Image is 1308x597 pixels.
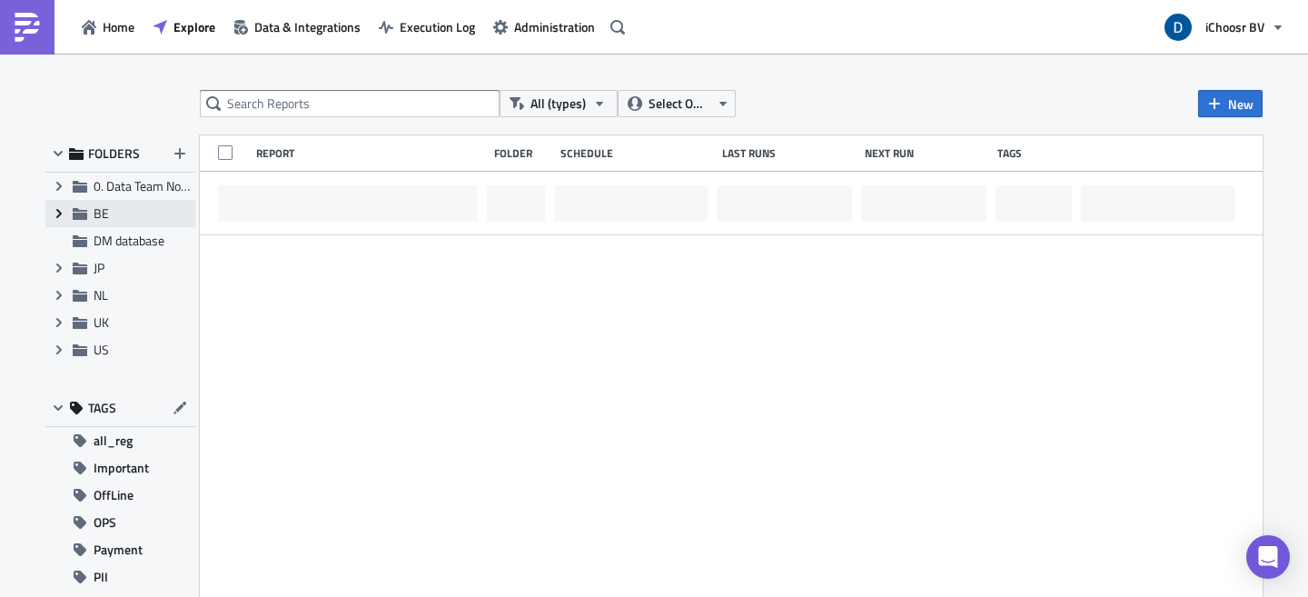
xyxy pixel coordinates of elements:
span: TAGS [88,400,116,416]
input: Search Reports [200,90,500,117]
div: Tags [997,146,1074,160]
button: Home [73,13,144,41]
button: OPS [45,509,195,536]
button: PII [45,563,195,591]
span: iChoosr BV [1205,17,1264,36]
span: Explore [173,17,215,36]
div: Report [256,146,485,160]
span: PII [94,563,108,591]
button: Important [45,454,195,482]
span: BE [94,204,109,223]
span: Select Owner [649,94,709,114]
span: NL [94,285,108,304]
span: Data & Integrations [254,17,361,36]
button: All (types) [500,90,618,117]
img: PushMetrics [13,13,42,42]
span: all_reg [94,427,133,454]
span: OPS [94,509,116,536]
span: New [1228,95,1253,114]
span: OffLine [94,482,134,509]
button: Payment [45,536,195,563]
button: Select Owner [618,90,736,117]
div: Next Run [865,146,989,160]
img: Avatar [1163,12,1194,43]
button: Execution Log [370,13,484,41]
button: Administration [484,13,604,41]
span: Important [94,454,149,482]
span: US [94,340,109,359]
span: Home [103,17,134,36]
button: Data & Integrations [224,13,370,41]
button: OffLine [45,482,195,509]
button: iChoosr BV [1154,7,1294,47]
span: Payment [94,536,143,563]
button: New [1198,90,1263,117]
span: FOLDERS [88,145,140,162]
span: DM database [94,231,164,250]
span: Execution Log [400,17,475,36]
div: Last Runs [722,146,856,160]
span: UK [94,313,109,332]
span: JP [94,258,104,277]
span: Administration [514,17,595,36]
span: 0. Data Team Notebooks & Reports [94,176,281,195]
button: all_reg [45,427,195,454]
div: Open Intercom Messenger [1246,535,1290,579]
div: Folder [494,146,551,160]
div: Schedule [560,146,713,160]
span: All (types) [530,94,586,114]
button: Explore [144,13,224,41]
